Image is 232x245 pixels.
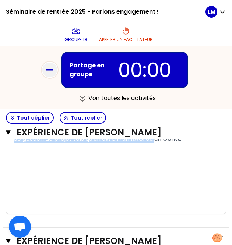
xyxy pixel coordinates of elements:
div: Ouvrir le chat [9,216,31,238]
div: Partage en groupe [70,61,108,79]
button: Groupe 18 [61,24,90,46]
p: Appeler un facilitateur [99,37,153,43]
button: Tout replier [60,112,106,124]
p: LM [208,8,215,15]
button: Appeler un facilitateur [96,24,156,46]
button: LM [205,6,226,18]
h3: Expérience de [PERSON_NAME] [17,127,198,138]
button: Tout déplier [6,112,54,124]
p: 00:00 [108,56,182,84]
div: Voir toutes les activités [35,91,197,106]
p: Groupe 18 [64,37,87,43]
button: Expérience de [PERSON_NAME] [6,127,226,138]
